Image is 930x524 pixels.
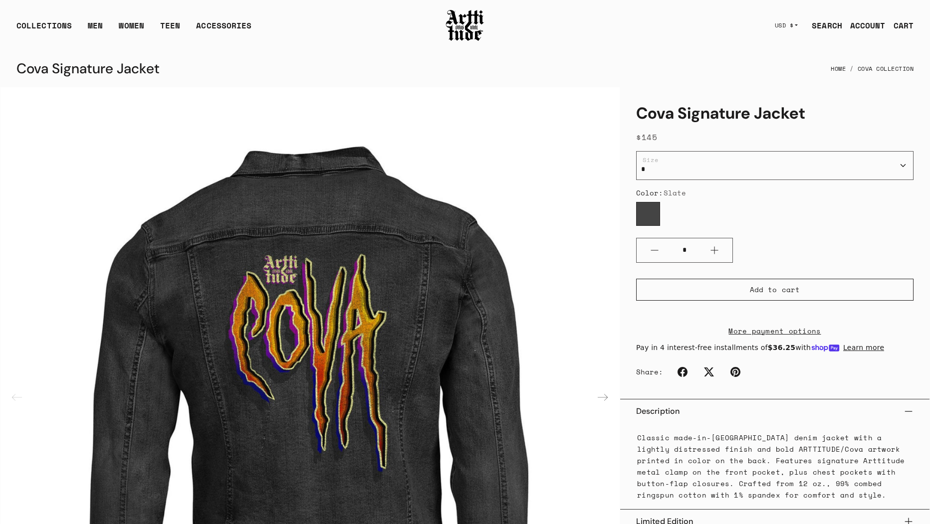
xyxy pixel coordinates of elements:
[637,432,913,501] p: Classic made-in-[GEOGRAPHIC_DATA] denim jacket with a lightly distressed finish and bold ARTTITUD...
[842,15,886,35] a: ACCOUNT
[636,279,914,301] button: Add to cart
[160,19,180,39] a: TEEN
[858,58,914,80] a: Cova Collection
[16,57,160,81] div: Cova Signature Jacket
[698,361,720,383] a: Twitter
[8,19,259,39] ul: Main navigation
[636,188,914,198] div: Color:
[775,21,794,29] span: USD $
[636,367,664,377] span: Share:
[196,19,251,39] div: ACCESSORIES
[804,15,842,35] a: SEARCH
[673,241,697,259] input: Quantity
[750,285,800,295] span: Add to cart
[724,361,746,383] a: Pinterest
[672,361,694,383] a: Facebook
[886,15,914,35] a: Open cart
[637,238,673,262] button: Minus
[88,19,103,39] a: MEN
[894,19,914,31] div: CART
[636,202,660,226] label: Slate
[769,14,804,36] button: USD $
[636,131,657,143] span: $145
[591,385,615,409] div: Next slide
[664,187,687,198] span: Slate
[636,103,914,123] h1: Cova Signature Jacket
[831,58,846,80] a: Home
[697,238,732,262] button: Plus
[636,325,914,337] a: More payment options
[445,8,485,42] img: Arttitude
[16,19,72,39] div: COLLECTIONS
[636,399,914,423] button: Description
[119,19,144,39] a: WOMEN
